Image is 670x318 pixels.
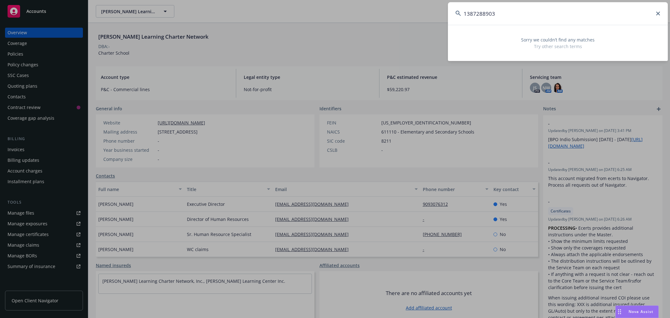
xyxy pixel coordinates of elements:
div: Drag to move [616,306,624,318]
button: Nova Assist [615,305,659,318]
span: Nova Assist [629,309,653,314]
span: Try other search terms [455,43,660,50]
span: Sorry we couldn’t find any matches [455,36,660,43]
input: Search... [448,2,668,25]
